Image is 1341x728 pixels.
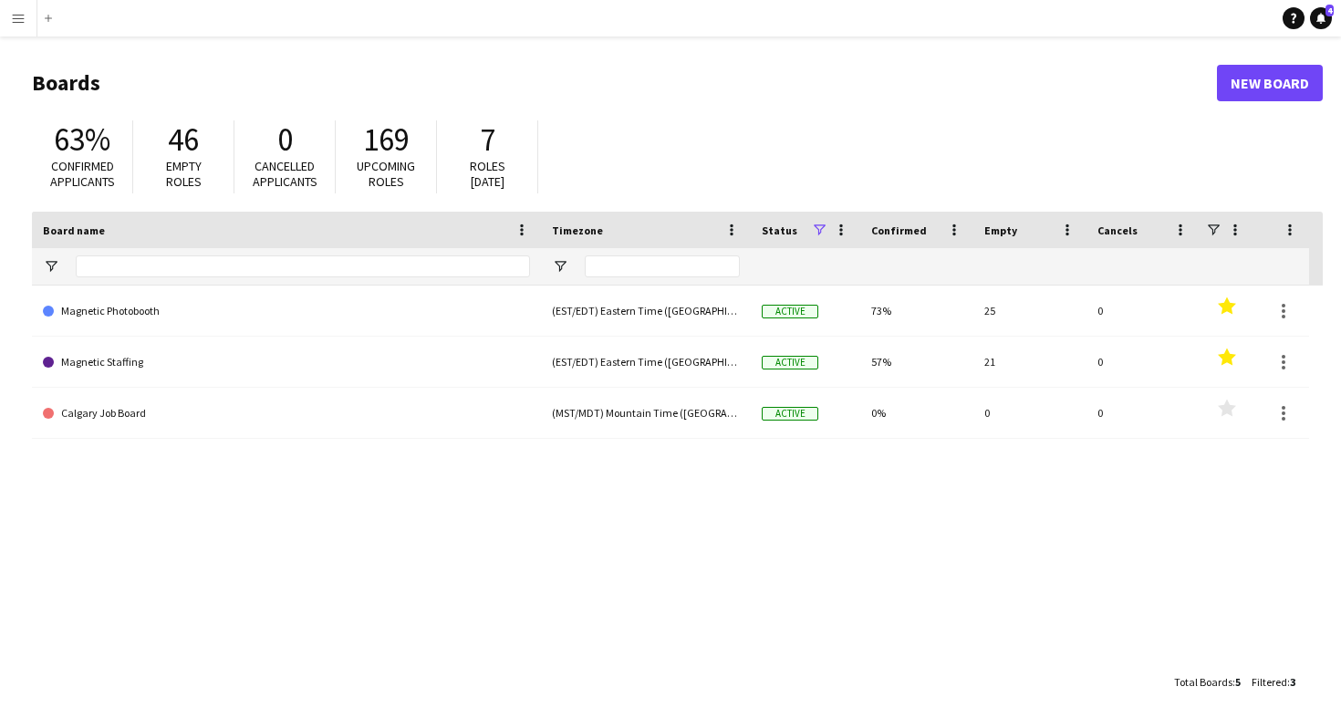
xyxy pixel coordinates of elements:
a: 4 [1310,7,1332,29]
input: Timezone Filter Input [585,255,740,277]
span: Confirmed [871,224,927,237]
div: 21 [973,337,1086,387]
span: 3 [1290,675,1295,689]
span: 46 [168,120,199,160]
span: 5 [1235,675,1241,689]
span: 4 [1325,5,1334,16]
h1: Boards [32,69,1217,97]
span: Empty roles [166,158,202,190]
span: Active [762,407,818,421]
div: 0 [973,388,1086,438]
span: Status [762,224,797,237]
span: Cancelled applicants [253,158,317,190]
div: (EST/EDT) Eastern Time ([GEOGRAPHIC_DATA] & [GEOGRAPHIC_DATA]) [541,286,751,336]
button: Open Filter Menu [43,258,59,275]
div: 0 [1086,388,1200,438]
div: : [1252,664,1295,700]
div: 57% [860,337,973,387]
span: Roles [DATE] [470,158,505,190]
div: 0% [860,388,973,438]
input: Board name Filter Input [76,255,530,277]
span: 7 [480,120,495,160]
span: Upcoming roles [357,158,415,190]
div: 25 [973,286,1086,336]
span: Confirmed applicants [50,158,115,190]
span: Cancels [1097,224,1138,237]
span: Active [762,305,818,318]
div: 0 [1086,337,1200,387]
span: 169 [363,120,410,160]
span: Active [762,356,818,369]
a: Calgary Job Board [43,388,530,439]
div: (EST/EDT) Eastern Time ([GEOGRAPHIC_DATA] & [GEOGRAPHIC_DATA]) [541,337,751,387]
span: Empty [984,224,1017,237]
span: Board name [43,224,105,237]
span: Timezone [552,224,603,237]
span: 63% [54,120,110,160]
div: : [1174,664,1241,700]
span: 0 [277,120,293,160]
div: (MST/MDT) Mountain Time ([GEOGRAPHIC_DATA] & [GEOGRAPHIC_DATA]) [541,388,751,438]
a: Magnetic Staffing [43,337,530,388]
div: 73% [860,286,973,336]
div: 0 [1086,286,1200,336]
button: Open Filter Menu [552,258,568,275]
a: New Board [1217,65,1323,101]
span: Total Boards [1174,675,1232,689]
span: Filtered [1252,675,1287,689]
a: Magnetic Photobooth [43,286,530,337]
